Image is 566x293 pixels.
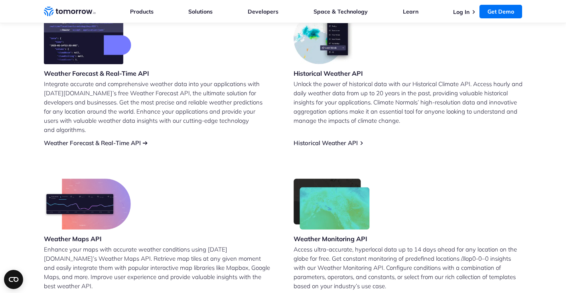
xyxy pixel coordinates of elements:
button: Open CMP widget [4,270,23,289]
a: Products [130,8,154,15]
a: Get Demo [479,5,522,18]
p: Unlock the power of historical data with our Historical Climate API. Access hourly and daily weat... [294,79,523,125]
a: Developers [248,8,278,15]
h3: Weather Maps API [44,234,131,243]
h3: Weather Forecast & Real-Time API [44,69,149,78]
p: Integrate accurate and comprehensive weather data into your applications with [DATE][DOMAIN_NAME]... [44,79,273,134]
a: Log In [453,8,469,16]
a: Space & Technology [314,8,368,15]
p: Access ultra-accurate, hyperlocal data up to 14 days ahead for any location on the globe for free... [294,245,523,291]
h3: Historical Weather API [294,69,363,78]
a: Historical Weather API [294,139,358,147]
a: Home link [44,6,96,18]
a: Weather Forecast & Real-Time API [44,139,141,147]
a: Learn [403,8,418,15]
p: Enhance your maps with accurate weather conditions using [DATE][DOMAIN_NAME]’s Weather Maps API. ... [44,245,273,291]
h3: Weather Monitoring API [294,234,370,243]
a: Solutions [188,8,213,15]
